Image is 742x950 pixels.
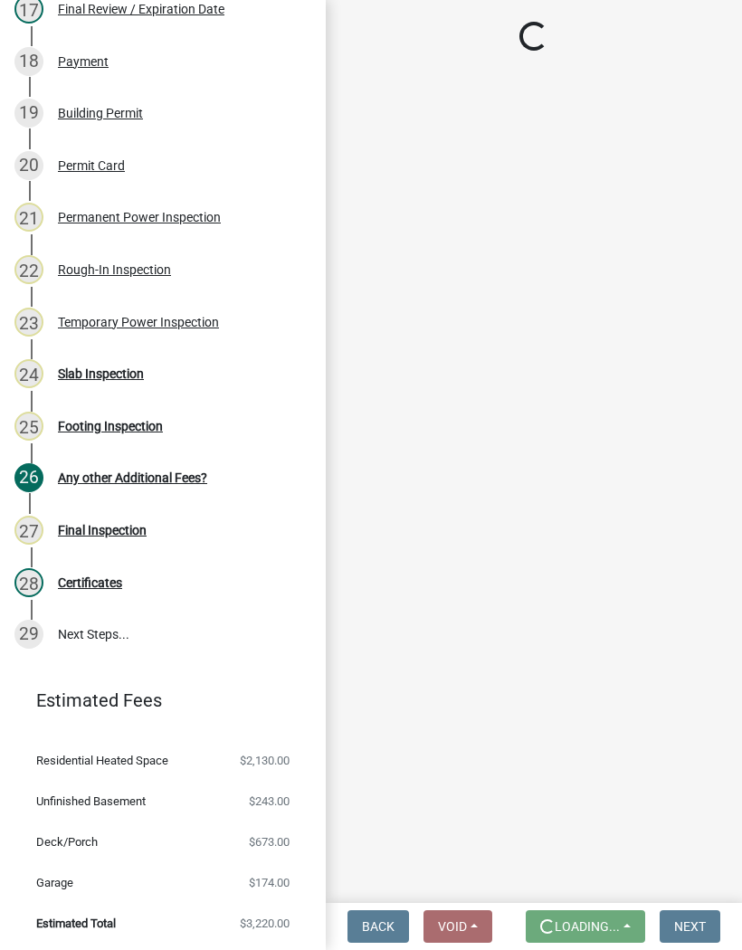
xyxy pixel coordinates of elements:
[14,308,43,337] div: 23
[36,795,146,807] span: Unfinished Basement
[240,917,290,929] span: $3,220.00
[249,877,290,888] span: $174.00
[58,55,109,68] div: Payment
[36,755,168,766] span: Residential Heated Space
[14,516,43,545] div: 27
[58,420,163,432] div: Footing Inspection
[58,159,125,172] div: Permit Card
[58,367,144,380] div: Slab Inspection
[526,910,645,943] button: Loading...
[14,568,43,597] div: 28
[249,836,290,848] span: $673.00
[36,877,73,888] span: Garage
[438,919,467,934] span: Void
[14,99,43,128] div: 19
[555,919,620,934] span: Loading...
[58,211,221,223] div: Permanent Power Inspection
[14,203,43,232] div: 21
[58,3,224,15] div: Final Review / Expiration Date
[58,107,143,119] div: Building Permit
[14,412,43,441] div: 25
[14,151,43,180] div: 20
[58,471,207,484] div: Any other Additional Fees?
[14,359,43,388] div: 24
[36,836,98,848] span: Deck/Porch
[14,682,297,718] a: Estimated Fees
[58,524,147,537] div: Final Inspection
[660,910,720,943] button: Next
[58,316,219,328] div: Temporary Power Inspection
[347,910,409,943] button: Back
[423,910,492,943] button: Void
[14,463,43,492] div: 26
[249,795,290,807] span: $243.00
[58,576,122,589] div: Certificates
[14,47,43,76] div: 18
[14,620,43,649] div: 29
[362,919,395,934] span: Back
[14,255,43,284] div: 22
[240,755,290,766] span: $2,130.00
[58,263,171,276] div: Rough-In Inspection
[674,919,706,934] span: Next
[36,917,116,929] span: Estimated Total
